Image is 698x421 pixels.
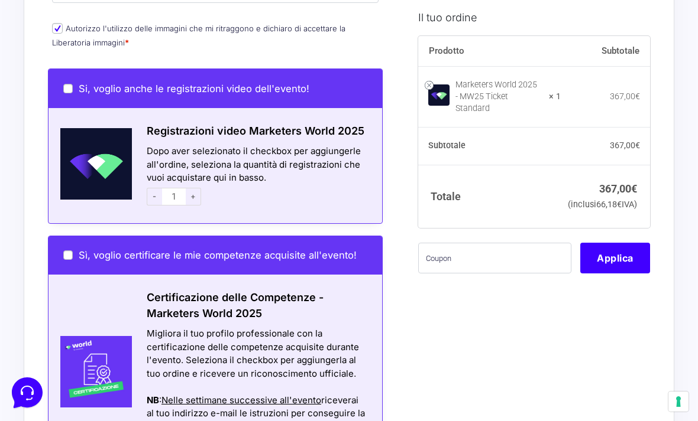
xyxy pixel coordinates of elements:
img: dark [57,66,80,90]
input: Autorizzo l'utilizzo delle immagini che mi ritraggono e dichiaro di accettare la Liberatoria imma... [52,23,63,34]
span: Le tue conversazioni [19,47,101,57]
span: Inizia una conversazione [77,106,174,116]
span: € [635,141,640,150]
label: Autorizzo l'utilizzo delle immagini che mi ritraggono e dichiaro di accettare la Liberatoria imma... [52,24,345,47]
strong: NB [147,394,159,406]
div: Marketers World 2025 - MW25 Ticket Standard [455,79,541,114]
th: Prodotto [418,35,561,66]
img: Marketers World 2025 - MW25 Ticket Standard [428,84,450,105]
p: Aiuto [182,329,199,340]
strong: × 1 [549,90,561,102]
h3: Il tuo ordine [418,9,650,25]
span: € [635,91,640,100]
bdi: 367,00 [610,91,640,100]
input: Cerca un articolo... [27,172,193,184]
button: Aiuto [154,312,227,340]
span: + [186,188,201,205]
img: dark [38,66,62,90]
div: Azioni del messaggio [147,380,367,394]
span: € [631,182,637,194]
button: Inizia una conversazione [19,99,218,123]
input: 1 [162,188,186,205]
span: Nelle settimane successive all'evento [161,394,321,406]
span: Si, voglio anche le registrazioni video dell'evento! [79,83,309,94]
th: Subtotale [418,127,561,165]
div: Migliora il tuo profilo professionale con la certificazione delle competenze acquisite durante l'... [147,327,367,380]
span: Trova una risposta [19,146,92,156]
img: Schermata-2022-04-11-alle-18.28.41.png [49,128,132,200]
button: Applica [580,243,650,273]
span: Sì, voglio certificare le mie competenze acquisite all'evento! [79,249,357,261]
span: 66,18 [596,200,622,210]
span: € [617,200,622,210]
h2: Ciao da Marketers 👋 [9,9,199,28]
button: Home [9,312,82,340]
input: Coupon [418,243,572,273]
span: Registrazioni video Marketers World 2025 [147,125,364,137]
div: Dopo aver selezionato il checkbox per aggiungerle all'ordine, seleziona la quantità di registrazi... [132,145,382,208]
img: Certificazione-MW24-300x300-1.jpg [49,336,132,407]
input: Si, voglio anche le registrazioni video dell'evento! [63,84,73,93]
a: Apri Centro Assistenza [126,146,218,156]
button: Le tue preferenze relative al consenso per le tecnologie di tracciamento [668,391,689,412]
p: Messaggi [102,329,134,340]
img: dark [19,66,43,90]
span: - [147,188,162,205]
input: Sì, voglio certificare le mie competenze acquisite all'evento! [63,250,73,260]
small: (inclusi IVA) [568,200,637,210]
iframe: Customerly Messenger Launcher [9,375,45,410]
p: Home [35,329,56,340]
th: Totale [418,165,561,228]
bdi: 367,00 [610,141,640,150]
span: Certificazione delle Competenze - Marketers World 2025 [147,291,324,319]
th: Subtotale [561,35,650,66]
bdi: 367,00 [599,182,637,194]
button: Messaggi [82,312,155,340]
